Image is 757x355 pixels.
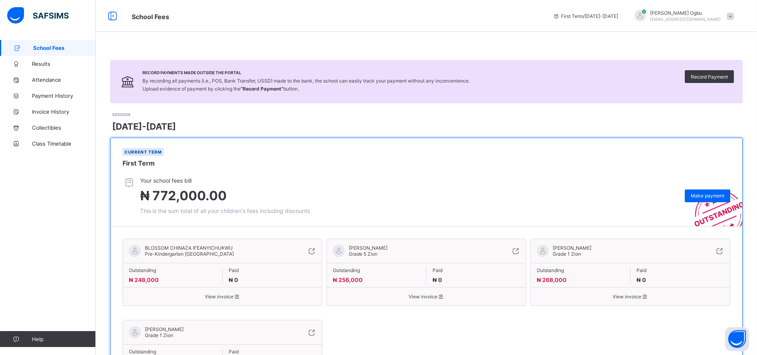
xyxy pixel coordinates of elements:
span: Current term [125,150,162,154]
span: ₦ 0 [636,276,646,283]
span: Your school fees bill [140,177,310,184]
span: [PERSON_NAME] Ogbu [650,10,721,16]
span: Grade 1 Zion [553,251,581,257]
span: Paid [636,267,724,273]
span: Payment History [32,93,96,99]
span: [PERSON_NAME] [553,245,591,251]
span: ₦ 248,000 [129,276,159,283]
div: AnnOgbu [626,10,738,23]
span: Invoice History [32,108,96,115]
span: View invoice [333,294,520,300]
span: BLOSSOM CHINAZA IFEANYICHUKWU [145,245,234,251]
span: This is the sum total of all your children's fees including discounts [140,207,310,214]
span: [PERSON_NAME] [349,245,387,251]
span: ₦ 256,000 [333,276,363,283]
span: Paid [229,267,316,273]
span: Grade 1 Zion [145,332,173,338]
button: Open asap [725,327,749,351]
span: Collectibles [32,124,96,131]
span: First Term [123,159,155,167]
span: SESSION [112,112,130,117]
span: Record Payments Made Outside the Portal [142,70,470,75]
span: Paid [433,267,520,273]
span: ₦ 772,000.00 [140,188,227,203]
span: [PERSON_NAME] [145,326,184,332]
span: ₦ 0 [229,276,238,283]
span: [EMAIL_ADDRESS][DOMAIN_NAME] [650,17,721,22]
span: View invoice [537,294,724,300]
span: Make payment [691,193,724,199]
span: Help [32,336,95,342]
span: Grade 5 Zion [349,251,378,257]
span: Outstanding [537,267,624,273]
span: Class Timetable [32,140,96,147]
span: ₦ 268,000 [537,276,567,283]
span: School Fees [132,13,169,21]
span: [DATE]-[DATE] [112,121,176,132]
span: Outstanding [129,267,216,273]
img: safsims [7,7,69,24]
img: outstanding-stamp.3c148f88c3ebafa6da95868fa43343a1.svg [684,181,742,226]
b: “Record Payment” [241,86,283,92]
span: View invoice [129,294,316,300]
span: School Fees [33,45,96,51]
span: Outstanding [333,267,420,273]
span: By recording all payments (i.e., POS, Bank Transfer, USSD) made to the bank, the school can easil... [142,78,470,92]
span: Attendance [32,77,96,83]
span: session/term information [553,13,618,19]
span: ₦ 0 [433,276,442,283]
span: Pre-Kindergarten [GEOGRAPHIC_DATA] [145,251,234,257]
span: Record Payment [691,74,728,80]
span: Results [32,61,96,67]
span: Paid [229,349,316,355]
span: Outstanding [129,349,216,355]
